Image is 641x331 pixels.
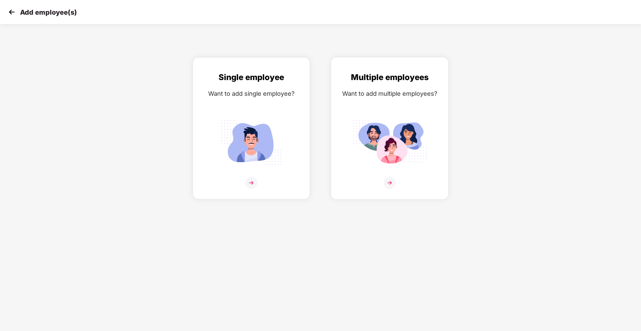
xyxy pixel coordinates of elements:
[200,71,303,84] div: Single employee
[214,116,289,169] img: svg+xml;base64,PHN2ZyB4bWxucz0iaHR0cDovL3d3dy53My5vcmcvMjAwMC9zdmciIGlkPSJTaW5nbGVfZW1wbG95ZWUiIH...
[200,89,303,98] div: Want to add single employee?
[352,116,427,169] img: svg+xml;base64,PHN2ZyB4bWxucz0iaHR0cDovL3d3dy53My5vcmcvMjAwMC9zdmciIGlkPSJNdWx0aXBsZV9lbXBsb3llZS...
[20,8,77,16] p: Add employee(s)
[338,71,441,84] div: Multiple employees
[245,177,257,189] img: svg+xml;base64,PHN2ZyB4bWxucz0iaHR0cDovL3d3dy53My5vcmcvMjAwMC9zdmciIHdpZHRoPSIzNiIgaGVpZ2h0PSIzNi...
[7,7,17,17] img: svg+xml;base64,PHN2ZyB4bWxucz0iaHR0cDovL3d3dy53My5vcmcvMjAwMC9zdmciIHdpZHRoPSIzMCIgaGVpZ2h0PSIzMC...
[384,177,396,189] img: svg+xml;base64,PHN2ZyB4bWxucz0iaHR0cDovL3d3dy53My5vcmcvMjAwMC9zdmciIHdpZHRoPSIzNiIgaGVpZ2h0PSIzNi...
[338,89,441,98] div: Want to add multiple employees?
